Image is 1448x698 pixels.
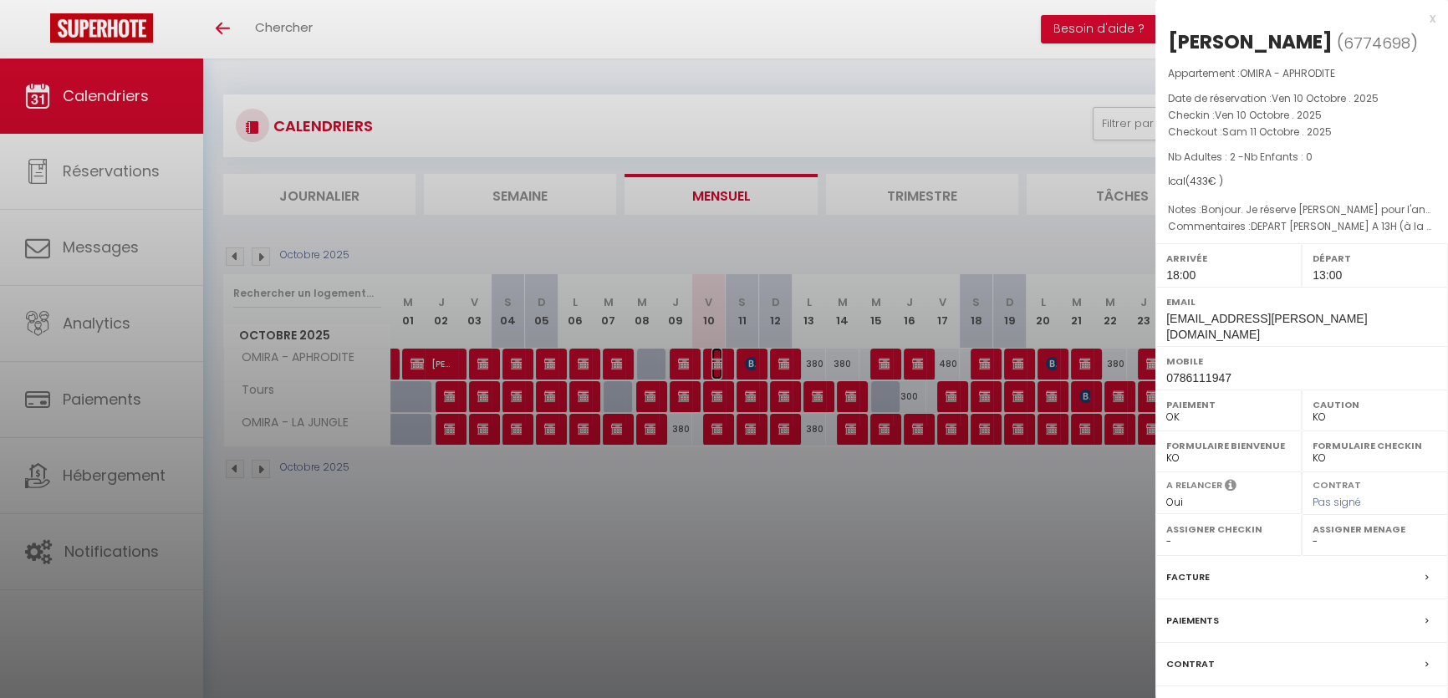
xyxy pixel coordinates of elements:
p: Checkin : [1168,107,1435,124]
label: Contrat [1166,655,1215,673]
label: Départ [1313,250,1437,267]
label: Formulaire Bienvenue [1166,437,1291,454]
p: Checkout : [1168,124,1435,140]
span: ( ) [1337,31,1418,54]
label: Assigner Checkin [1166,521,1291,538]
span: Nb Adultes : 2 - [1168,150,1313,164]
p: Commentaires : [1168,218,1435,235]
label: Contrat [1313,478,1361,489]
div: x [1155,8,1435,28]
span: Sam 11 Octobre . 2025 [1222,125,1332,139]
span: [EMAIL_ADDRESS][PERSON_NAME][DOMAIN_NAME] [1166,312,1367,341]
label: A relancer [1166,478,1222,492]
p: Notes : [1168,201,1435,218]
p: Appartement : [1168,65,1435,82]
span: Nb Enfants : 0 [1244,150,1313,164]
label: Facture [1166,568,1210,586]
span: ( € ) [1185,174,1223,188]
div: [PERSON_NAME] [1168,28,1333,55]
label: Email [1166,293,1437,310]
label: Caution [1313,396,1437,413]
span: 18:00 [1166,268,1196,282]
span: Ven 10 Octobre . 2025 [1272,91,1379,105]
p: Date de réservation : [1168,90,1435,107]
i: Sélectionner OUI si vous souhaiter envoyer les séquences de messages post-checkout [1225,478,1236,497]
div: Ical [1168,174,1435,190]
label: Formulaire Checkin [1313,437,1437,454]
span: 13:00 [1313,268,1342,282]
label: Arrivée [1166,250,1291,267]
label: Paiements [1166,612,1219,629]
span: OMIRA - APHRODITE [1240,66,1335,80]
span: 0786111947 [1166,371,1231,385]
label: Mobile [1166,353,1437,369]
span: 433 [1190,174,1208,188]
label: Paiement [1166,396,1291,413]
span: Pas signé [1313,495,1361,509]
span: 6774698 [1343,33,1410,53]
span: Ven 10 Octobre . 2025 [1215,108,1322,122]
label: Assigner Menage [1313,521,1437,538]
